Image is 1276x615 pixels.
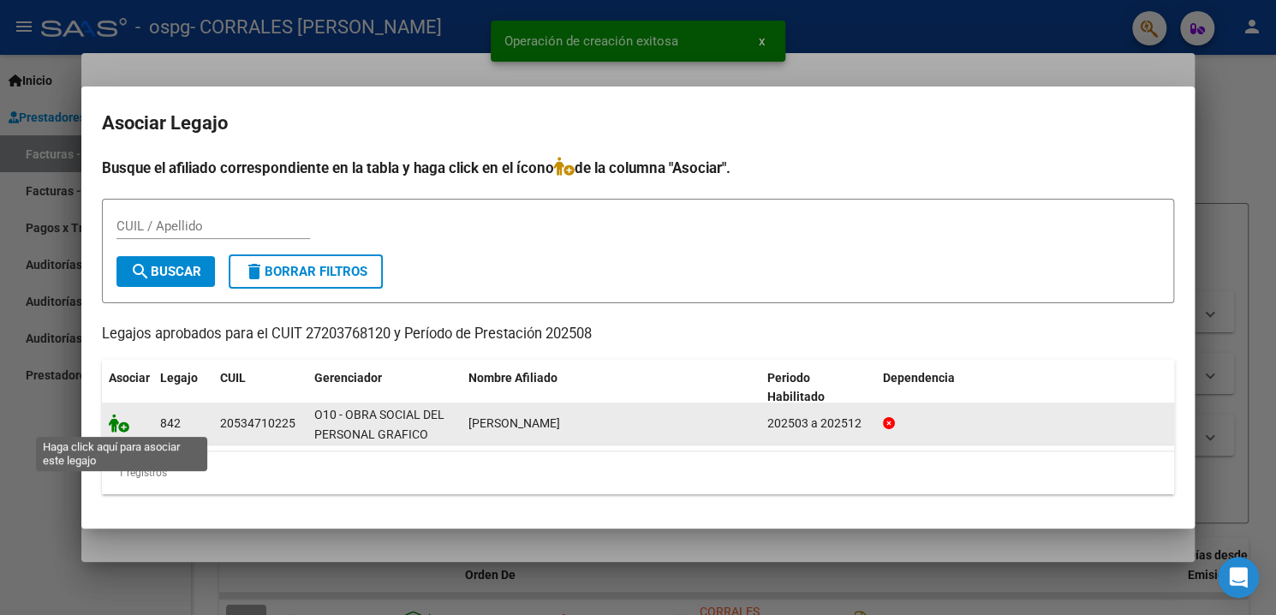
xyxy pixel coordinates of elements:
[307,360,462,416] datatable-header-cell: Gerenciador
[109,371,150,385] span: Asociar
[160,416,181,430] span: 842
[102,360,153,416] datatable-header-cell: Asociar
[102,324,1174,345] p: Legajos aprobados para el CUIT 27203768120 y Período de Prestación 202508
[102,107,1174,140] h2: Asociar Legajo
[767,371,825,404] span: Periodo Habilitado
[462,360,760,416] datatable-header-cell: Nombre Afiliado
[160,371,198,385] span: Legajo
[767,414,869,433] div: 202503 a 202512
[220,371,246,385] span: CUIL
[102,157,1174,179] h4: Busque el afiliado correspondiente en la tabla y haga click en el ícono de la columna "Asociar".
[130,261,151,282] mat-icon: search
[102,451,1174,494] div: 1 registros
[229,254,383,289] button: Borrar Filtros
[760,360,876,416] datatable-header-cell: Periodo Habilitado
[116,256,215,287] button: Buscar
[244,261,265,282] mat-icon: delete
[1218,557,1259,598] div: Open Intercom Messenger
[130,264,201,279] span: Buscar
[220,414,295,433] div: 20534710225
[883,371,955,385] span: Dependencia
[213,360,307,416] datatable-header-cell: CUIL
[468,371,558,385] span: Nombre Afiliado
[468,416,560,430] span: AYALA MEDINA SANTIAGO
[244,264,367,279] span: Borrar Filtros
[876,360,1175,416] datatable-header-cell: Dependencia
[153,360,213,416] datatable-header-cell: Legajo
[314,408,444,441] span: O10 - OBRA SOCIAL DEL PERSONAL GRAFICO
[314,371,382,385] span: Gerenciador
